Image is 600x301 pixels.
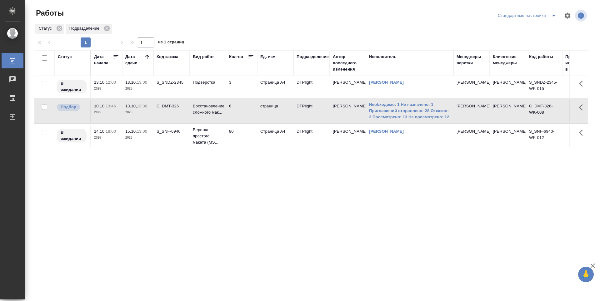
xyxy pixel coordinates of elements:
p: 13:46 [106,104,116,108]
div: Код работы [529,54,553,60]
p: 2025 [125,109,150,116]
button: 🙏 [578,267,594,282]
td: страница [257,100,293,122]
td: [PERSON_NAME] [330,125,366,147]
button: Здесь прячутся важные кнопки [575,100,590,115]
p: 13.10, [94,80,106,85]
div: Ед. изм [260,54,276,60]
div: split button [496,11,560,21]
div: Дата начала [94,54,113,66]
td: [PERSON_NAME] [490,100,526,122]
p: Верстка простого макета (MS... [193,127,223,146]
p: 14.10, [94,129,106,134]
td: [PERSON_NAME] [330,100,366,122]
p: [PERSON_NAME] [457,79,487,86]
td: 80 [226,125,257,147]
div: Прогресс исполнителя в SC [565,54,593,72]
p: 18:00 [106,129,116,134]
p: Подверстка [193,79,223,86]
p: В ожидании [61,129,83,142]
p: 2025 [94,135,119,141]
div: C_DMT-326 [157,103,187,109]
p: 2025 [125,86,150,92]
td: DTPlight [293,125,330,147]
p: 13.10, [125,104,137,108]
div: Вид работ [193,54,214,60]
p: 15.10, [125,129,137,134]
p: 12:00 [106,80,116,85]
td: S_SNF-6940-WK-012 [526,125,562,147]
button: Здесь прячутся важные кнопки [575,125,590,140]
div: Исполнитель назначен, приступать к работе пока рано [56,128,87,143]
a: [PERSON_NAME] [369,129,404,134]
p: 10.10, [94,104,106,108]
td: S_SNDZ-2345-WK-015 [526,76,562,98]
p: Восстановление сложного мак... [193,103,223,116]
span: Работы [34,8,64,18]
div: Автор последнего изменения [333,54,363,72]
div: Исполнитель назначен, приступать к работе пока рано [56,79,87,94]
div: Кол-во [229,54,243,60]
td: DTPlight [293,100,330,122]
div: Код заказа [157,54,178,60]
td: [PERSON_NAME] [490,125,526,147]
p: 2025 [125,135,150,141]
p: 13:30 [137,104,147,108]
div: Статус [35,24,64,34]
span: 🙏 [581,268,591,281]
p: [PERSON_NAME] [457,103,487,109]
p: 13:00 [137,129,147,134]
div: Подразделение [297,54,329,60]
div: Дата сдачи [125,54,144,66]
td: [PERSON_NAME] [330,76,366,98]
td: 6 [226,100,257,122]
td: 3 [226,76,257,98]
div: Клиентские менеджеры [493,54,523,66]
a: [PERSON_NAME] [369,80,404,85]
span: из 1 страниц [158,38,184,47]
td: Страница А4 [257,76,293,98]
p: Подразделение [69,25,102,32]
div: S_SNDZ-2345 [157,79,187,86]
p: 13.10, [125,80,137,85]
button: Здесь прячутся важные кнопки [575,76,590,91]
p: 2025 [94,109,119,116]
div: Исполнитель [369,54,397,60]
p: Подбор [61,104,76,110]
div: S_SNF-6940 [157,128,187,135]
p: В ожидании [61,80,83,93]
p: Статус [39,25,54,32]
td: C_DMT-326-WK-008 [526,100,562,122]
div: Можно подбирать исполнителей [56,103,87,111]
td: [PERSON_NAME] [490,76,526,98]
p: 2025 [94,86,119,92]
div: Менеджеры верстки [457,54,487,66]
div: Подразделение [66,24,112,34]
p: [PERSON_NAME] [457,128,487,135]
a: Необходимо: 1 Не назначено: 1 Приглашений отправлено: 28 Отказов: 3 Просмотрено: 13 Не просмотрен... [369,101,450,120]
td: Страница А4 [257,125,293,147]
div: Статус [58,54,72,60]
p: 13:00 [137,80,147,85]
td: DTPlight [293,76,330,98]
